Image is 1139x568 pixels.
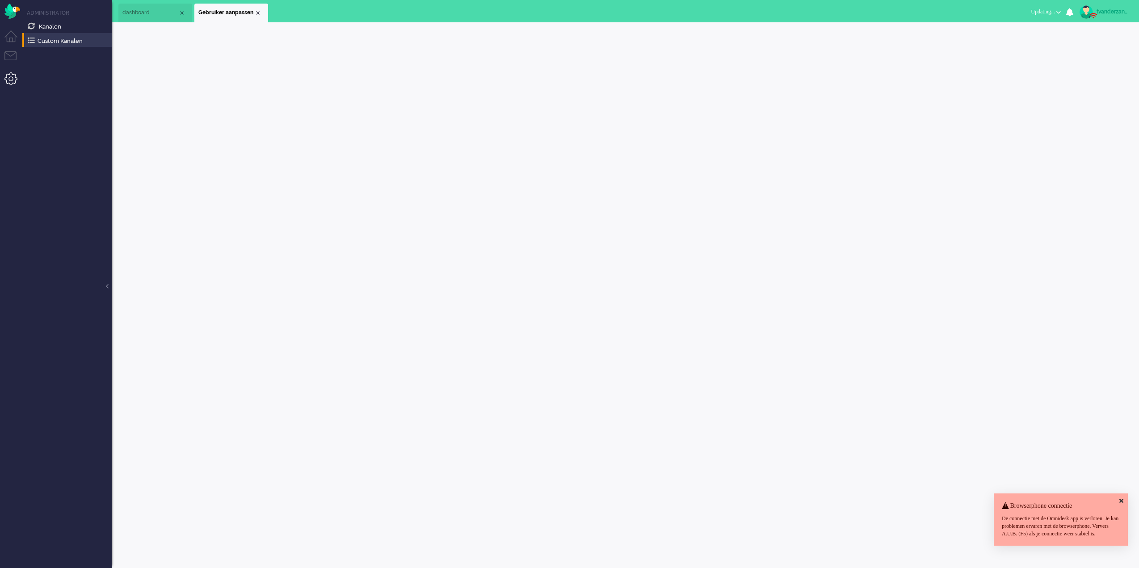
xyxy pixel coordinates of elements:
[178,9,185,17] div: Close tab
[198,9,254,17] span: Gebruiker aanpassen
[26,21,112,31] a: Kanalen
[4,6,20,13] a: Omnidesk
[1031,8,1055,15] span: Updating...
[4,72,25,92] li: Admin menu
[254,9,261,17] div: Close tab
[122,9,178,17] span: dashboard
[4,30,25,50] li: Dashboard menu
[1026,3,1066,22] li: Updating...
[1002,502,1120,509] h4: Browserphone connectie
[4,4,20,19] img: flow_omnibird.svg
[1078,5,1130,19] a: tvanderzandenvpk1
[39,23,61,30] span: Kanalen
[4,51,25,71] li: Tickets menu
[27,9,112,17] li: Administrator
[1002,515,1120,538] div: De connectie met de Omnidesk app is verloren. Je kan problemen ervaren met de browserphone. Verve...
[118,4,192,22] li: Dashboard
[1097,7,1130,16] div: tvanderzandenvpk1
[194,4,268,22] li: user46
[26,36,112,46] a: Custom Kanalen
[1026,5,1066,18] button: Updating...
